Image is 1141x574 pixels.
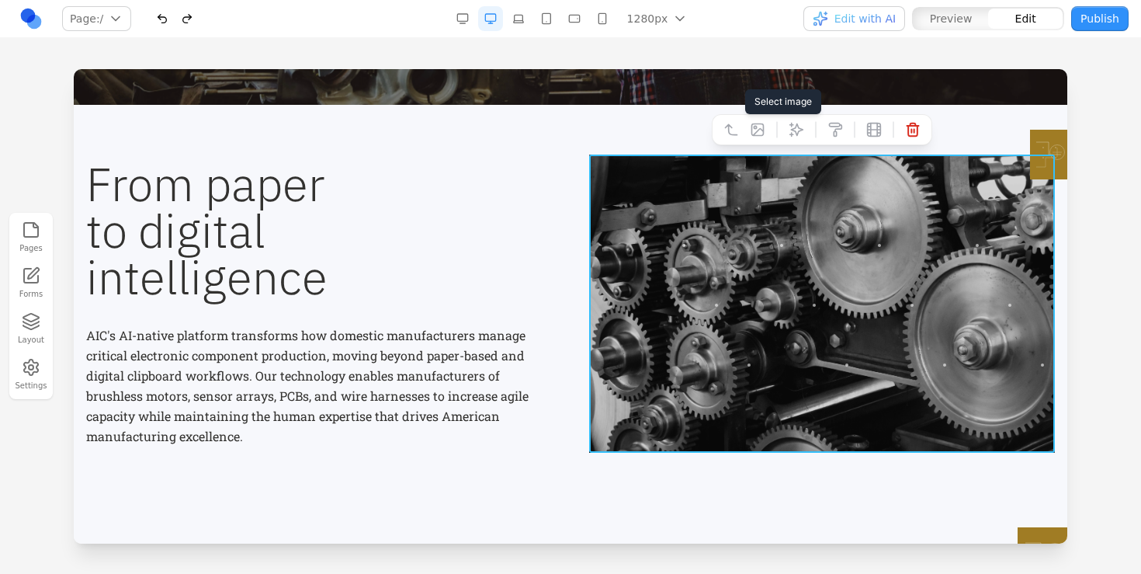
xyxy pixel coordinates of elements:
button: Settings [14,355,48,395]
span: Edit with AI [834,11,896,26]
button: Mobile [590,6,615,31]
button: 1280px [618,6,698,31]
button: Publish [1071,6,1129,31]
iframe: Preview [74,69,1067,544]
button: Desktop [478,6,503,31]
a: Forms [14,263,48,303]
span: Edit [1015,11,1036,26]
button: Page:/ [62,6,131,31]
button: Mobile Landscape [562,6,587,31]
span: Preview [930,11,973,26]
button: Tablet [534,6,559,31]
button: Layout [14,309,48,349]
button: Laptop [506,6,531,31]
button: Pages [14,217,48,257]
button: Desktop Wide [450,6,475,31]
button: Edit with AI [803,6,905,31]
